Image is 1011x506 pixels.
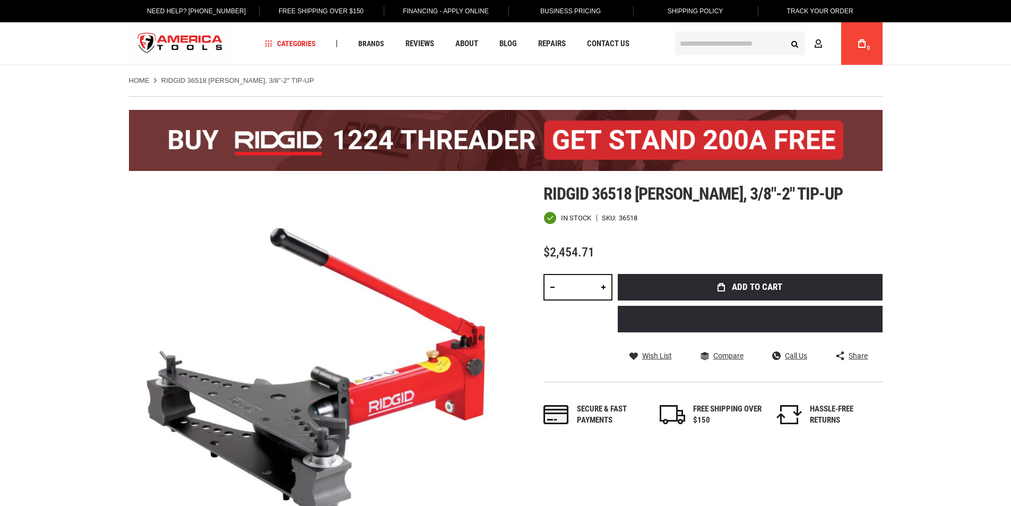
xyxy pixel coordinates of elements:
[577,404,646,426] div: Secure & fast payments
[785,352,807,359] span: Call Us
[161,76,314,84] strong: RIDGID 36518 [PERSON_NAME], 3/8"-2" TIP-UP
[543,245,594,260] span: $2,454.71
[533,37,571,51] a: Repairs
[543,184,843,204] span: Ridgid 36518 [PERSON_NAME], 3/8"-2" tip-up
[619,215,637,221] div: 36518
[587,40,629,48] span: Contact Us
[129,24,232,64] img: America Tools
[713,352,744,359] span: Compare
[451,37,483,51] a: About
[353,37,389,51] a: Brands
[455,40,478,48] span: About
[265,40,316,47] span: Categories
[776,405,802,424] img: returns
[543,405,569,424] img: payments
[543,211,591,225] div: Availability
[785,33,805,54] button: Search
[538,40,566,48] span: Repairs
[849,352,868,359] span: Share
[129,110,883,171] img: BOGO: Buy the RIDGID® 1224 Threader (26092), get the 92467 200A Stand FREE!
[499,40,517,48] span: Blog
[405,40,434,48] span: Reviews
[561,215,591,221] span: In stock
[582,37,634,51] a: Contact Us
[660,405,685,424] img: shipping
[867,45,870,51] span: 0
[129,24,232,64] a: store logo
[701,351,744,361] a: Compare
[358,40,384,47] span: Brands
[642,352,672,359] span: Wish List
[629,351,672,361] a: Wish List
[129,76,150,85] a: Home
[401,37,439,51] a: Reviews
[693,404,762,426] div: FREE SHIPPING OVER $150
[668,7,723,15] span: Shipping Policy
[732,282,782,291] span: Add to Cart
[772,351,807,361] a: Call Us
[852,22,872,65] a: 0
[810,404,879,426] div: HASSLE-FREE RETURNS
[602,215,619,221] strong: SKU
[495,37,522,51] a: Blog
[260,37,321,51] a: Categories
[618,274,883,301] button: Add to Cart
